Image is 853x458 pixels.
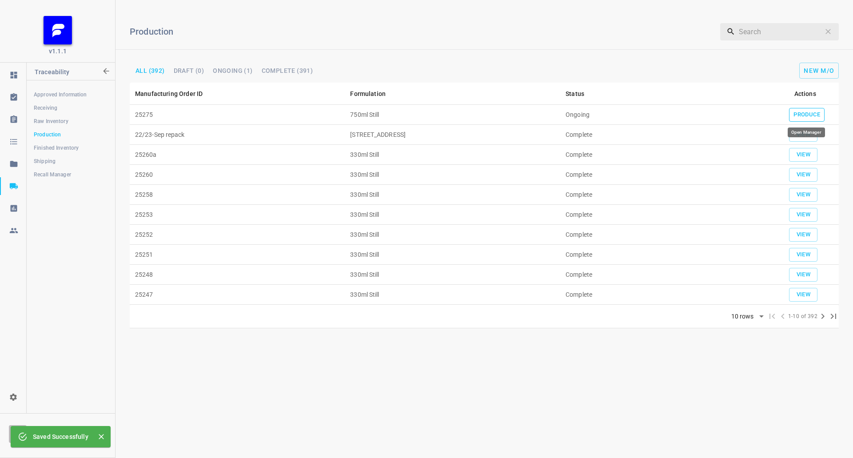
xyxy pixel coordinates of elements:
[345,185,560,205] td: 330ml Still
[560,205,771,225] td: Complete
[789,228,817,242] button: add
[793,230,813,240] span: View
[566,88,596,99] span: Status
[44,16,72,44] img: FB_Logo_Reversed_RGB_Icon.895fbf61.png
[799,63,839,79] button: add
[789,108,825,122] button: add
[767,311,777,322] span: First Page
[789,208,817,222] button: add
[793,270,813,280] span: View
[27,86,115,104] a: Approved Information
[345,245,560,265] td: 330ml Still
[729,313,756,320] div: 10 rows
[789,188,817,202] button: add
[789,128,817,142] button: add
[130,225,345,245] td: 25252
[345,125,560,145] td: [STREET_ADDRESS]
[560,105,771,125] td: Ongoing
[130,105,345,125] td: 25275
[560,285,771,305] td: Complete
[135,88,214,99] span: Manufacturing Order ID
[560,225,771,245] td: Complete
[804,67,834,74] span: New M/O
[27,152,115,170] a: Shipping
[793,210,813,220] span: View
[132,65,168,76] button: All (392)
[789,168,817,182] button: add
[209,65,256,76] button: Ongoing (1)
[130,245,345,265] td: 25251
[135,88,203,99] div: Manufacturing Order ID
[130,285,345,305] td: 25247
[9,425,27,443] div: R G
[560,145,771,165] td: Complete
[789,268,817,282] button: add
[34,143,108,152] span: Finished Inventory
[130,24,593,39] h6: Production
[174,68,204,74] span: DRAFT (0)
[130,145,345,165] td: 25260a
[136,68,165,74] span: All (392)
[96,431,107,442] button: Close
[793,130,813,140] span: View
[34,117,108,126] span: Raw Inventory
[560,165,771,185] td: Complete
[560,265,771,285] td: Complete
[34,104,108,112] span: Receiving
[789,148,817,162] button: add
[345,145,560,165] td: 330ml Still
[793,150,813,160] span: View
[170,65,208,76] button: DRAFT (0)
[262,68,313,74] span: Complete (391)
[345,205,560,225] td: 330ml Still
[566,88,584,99] div: Status
[793,290,813,300] span: View
[345,285,560,305] td: 330ml Still
[725,310,767,323] div: 10 rows
[350,88,397,99] span: Formulation
[34,90,108,99] span: Approved Information
[777,311,788,322] span: Previous Page
[817,311,828,322] span: Next Page
[793,170,813,180] span: View
[788,312,817,321] span: 1-10 of 392
[560,125,771,145] td: Complete
[27,99,115,117] a: Receiving
[35,63,101,84] p: Traceability
[345,265,560,285] td: 330ml Still
[345,225,560,245] td: 330ml Still
[789,248,817,262] button: add
[350,88,386,99] div: Formulation
[739,23,820,40] input: Search
[34,130,108,139] span: Production
[130,185,345,205] td: 25258
[34,157,108,166] span: Shipping
[789,288,817,302] button: add
[27,126,115,143] a: Production
[345,105,560,125] td: 750ml Still
[130,265,345,285] td: 25248
[793,250,813,260] span: View
[560,245,771,265] td: Complete
[33,429,88,445] div: Saved Successfully
[560,185,771,205] td: Complete
[27,139,115,157] a: Finished Inventory
[130,165,345,185] td: 25260
[49,47,67,56] span: v1.1.1
[34,170,108,179] span: Recall Manager
[726,27,735,36] svg: Search
[793,190,813,200] span: View
[213,68,252,74] span: Ongoing (1)
[130,125,345,145] td: 22/23-Sep repack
